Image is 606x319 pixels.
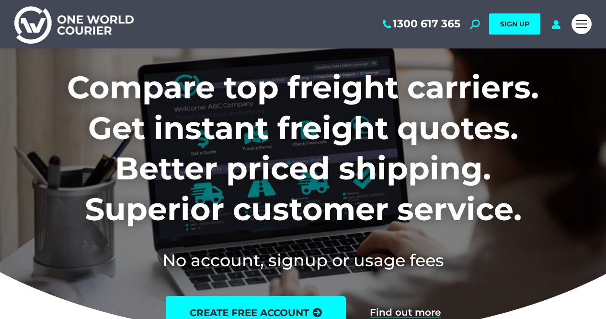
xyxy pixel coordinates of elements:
[500,20,529,28] span: SIGN UP
[370,307,441,318] a: Find out more
[489,13,540,35] a: SIGN UP
[572,14,592,34] a: Mobile menu icon
[14,248,592,272] h2: No account, signup or usage fees
[14,67,592,229] h1: Compare top freight carriers. Get instant freight quotes. Better priced shipping. Superior custom...
[381,18,460,30] a: 1300 617 365
[14,5,134,44] img: One World Courier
